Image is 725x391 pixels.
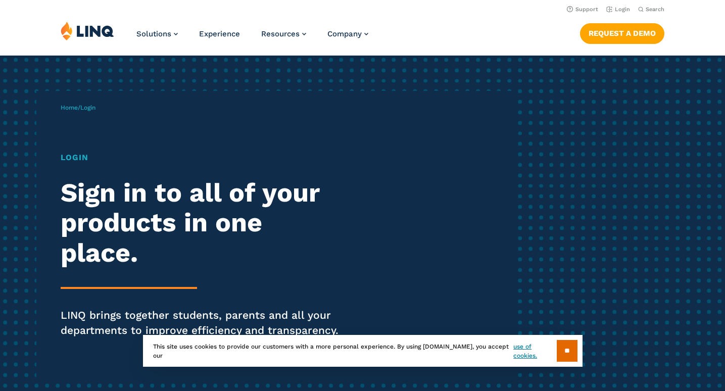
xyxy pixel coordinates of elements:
span: Solutions [136,29,171,38]
img: LINQ | K‑12 Software [61,21,114,40]
button: Open Search Bar [638,6,664,13]
a: Request a Demo [580,23,664,43]
span: Company [327,29,362,38]
nav: Button Navigation [580,21,664,43]
nav: Primary Navigation [136,21,368,55]
a: Login [606,6,630,13]
span: Resources [261,29,300,38]
h1: Login [61,152,340,164]
a: Resources [261,29,306,38]
a: Solutions [136,29,178,38]
p: LINQ brings together students, parents and all your departments to improve efficiency and transpa... [61,308,340,338]
span: Login [80,104,95,111]
a: use of cookies. [513,342,556,360]
a: Company [327,29,368,38]
span: Search [646,6,664,13]
span: / [61,104,95,111]
div: This site uses cookies to provide our customers with a more personal experience. By using [DOMAIN... [143,335,583,367]
a: Experience [199,29,240,38]
a: Home [61,104,78,111]
a: Support [567,6,598,13]
h2: Sign in to all of your products in one place. [61,178,340,268]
